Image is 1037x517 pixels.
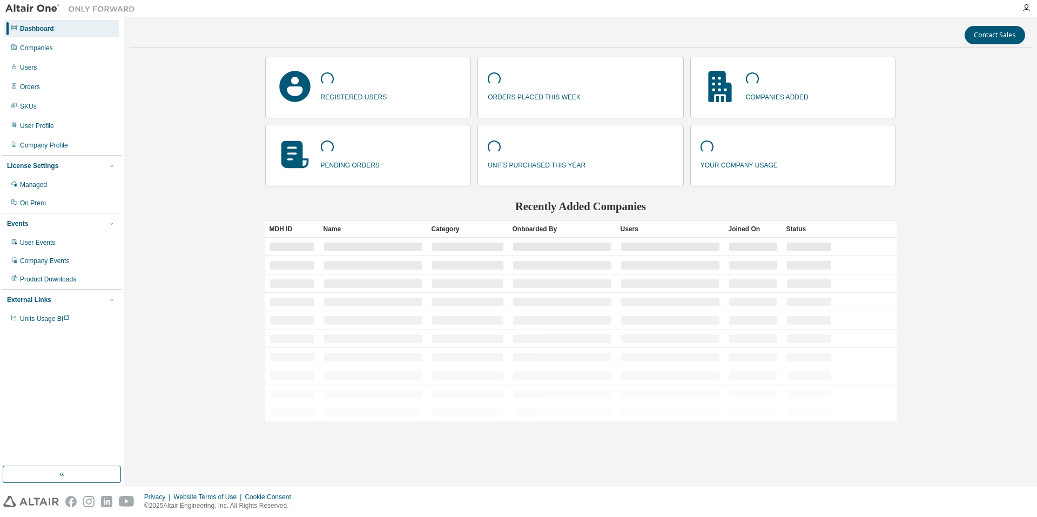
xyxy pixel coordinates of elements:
[20,238,55,247] div: User Events
[488,158,585,170] p: units purchased this year
[20,180,47,189] div: Managed
[20,44,53,52] div: Companies
[65,496,77,507] img: facebook.svg
[245,493,297,501] div: Cookie Consent
[5,3,140,14] img: Altair One
[83,496,95,507] img: instagram.svg
[119,496,134,507] img: youtube.svg
[270,220,315,238] div: MDH ID
[20,102,37,111] div: SKUs
[20,257,69,265] div: Company Events
[488,90,581,102] p: orders placed this week
[20,122,54,130] div: User Profile
[432,220,504,238] div: Category
[7,219,28,228] div: Events
[965,26,1025,44] button: Contact Sales
[324,220,423,238] div: Name
[7,162,58,170] div: License Settings
[513,220,612,238] div: Onboarded By
[7,296,51,304] div: External Links
[20,315,70,323] span: Units Usage BI
[786,220,832,238] div: Status
[144,493,173,501] div: Privacy
[321,90,387,102] p: registered users
[20,199,46,207] div: On Prem
[746,90,809,102] p: companies added
[3,496,59,507] img: altair_logo.svg
[20,275,76,284] div: Product Downloads
[20,83,40,91] div: Orders
[20,141,68,150] div: Company Profile
[701,158,778,170] p: your company usage
[144,501,298,511] p: © 2025 Altair Engineering, Inc. All Rights Reserved.
[321,158,380,170] p: pending orders
[101,496,112,507] img: linkedin.svg
[621,220,720,238] div: Users
[20,63,37,72] div: Users
[729,220,778,238] div: Joined On
[173,493,245,501] div: Website Terms of Use
[265,199,897,213] h2: Recently Added Companies
[20,24,54,33] div: Dashboard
